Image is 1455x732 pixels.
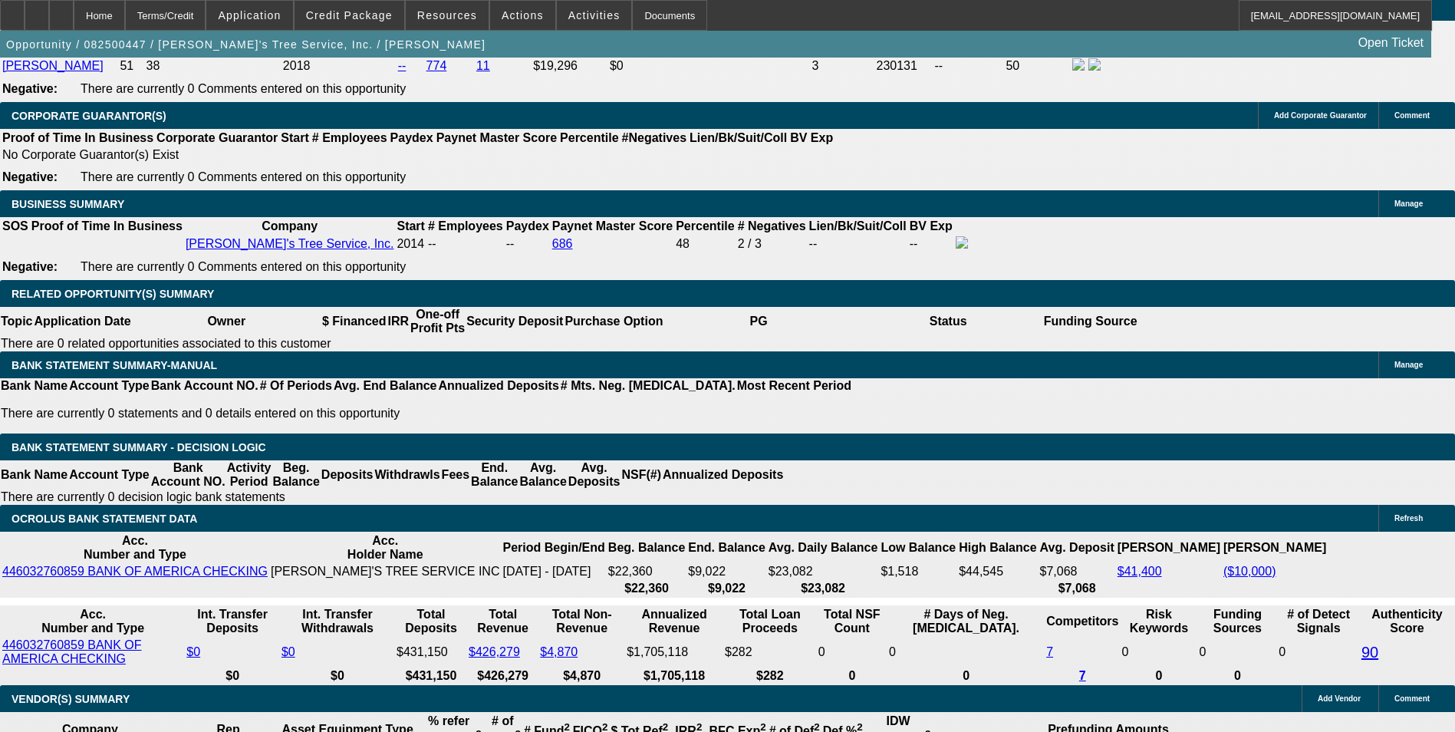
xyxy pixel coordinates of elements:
a: $41,400 [1118,565,1162,578]
b: Percentile [676,219,734,232]
button: Application [206,1,292,30]
th: Proof of Time In Business [2,130,154,146]
span: Resources [417,9,477,21]
th: # Days of Neg. [MEDICAL_DATA]. [888,607,1044,636]
th: Acc. Number and Type [2,533,268,562]
th: End. Balance [470,460,518,490]
td: $22,360 [607,564,686,579]
th: $426,279 [468,668,538,684]
th: Acc. Holder Name [270,533,501,562]
a: 7 [1046,645,1053,658]
span: CORPORATE GUARANTOR(S) [12,110,166,122]
th: IRR [387,307,410,336]
b: Negative: [2,170,58,183]
th: Most Recent Period [736,378,852,394]
span: VENDOR(S) SUMMARY [12,693,130,705]
td: $19,296 [532,58,607,74]
span: Add Vendor [1318,694,1361,703]
th: $282 [724,668,816,684]
th: Avg. Deposits [568,460,621,490]
td: $0 [609,58,810,74]
th: $0 [186,668,279,684]
b: # Employees [312,131,387,144]
td: 230131 [876,58,933,74]
div: 2 / 3 [738,237,806,251]
a: 686 [552,237,573,250]
th: [PERSON_NAME] [1117,533,1221,562]
th: Annualized Revenue [626,607,723,636]
th: Security Deposit [466,307,564,336]
th: Annualized Deposits [662,460,784,490]
th: Beg. Balance [272,460,320,490]
span: There are currently 0 Comments entered on this opportunity [81,170,406,183]
th: High Balance [958,533,1037,562]
th: Purchase Option [564,307,663,336]
b: #Negatives [622,131,687,144]
th: 0 [1199,668,1277,684]
span: There are currently 0 Comments entered on this opportunity [81,260,406,273]
th: # Mts. Neg. [MEDICAL_DATA]. [560,378,736,394]
a: 446032760859 BANK OF AMERICA CHECKING [2,638,141,665]
th: End. Balance [687,533,765,562]
span: Comment [1394,694,1430,703]
div: $1,705,118 [627,645,722,659]
th: $4,870 [539,668,624,684]
th: $1,705,118 [626,668,723,684]
th: Funding Sources [1199,607,1277,636]
th: SOS [2,219,29,234]
img: linkedin-icon.png [1088,58,1101,71]
th: 0 [1121,668,1197,684]
span: Comment [1394,111,1430,120]
div: 48 [676,237,734,251]
span: BUSINESS SUMMARY [12,198,124,210]
span: Manage [1394,361,1423,369]
td: -- [934,58,1004,74]
b: Percentile [560,131,618,144]
b: Paydex [390,131,433,144]
a: [PERSON_NAME] [2,59,104,72]
span: Refresh [1394,514,1423,523]
td: -- [505,236,550,252]
b: Paynet Master Score [552,219,673,232]
a: $4,870 [540,645,578,658]
th: Status [854,307,1043,336]
th: Fees [441,460,470,490]
td: $9,022 [687,564,765,579]
td: 2014 [396,236,425,252]
span: Add Corporate Guarantor [1274,111,1367,120]
span: There are currently 0 Comments entered on this opportunity [81,82,406,95]
td: -- [808,236,907,252]
a: [PERSON_NAME]'s Tree Service, Inc. [186,237,394,250]
td: 3 [811,58,874,74]
a: 7 [1079,669,1086,682]
td: $282 [724,638,816,667]
td: 50 [1005,58,1070,74]
span: Application [218,9,281,21]
th: Total Non-Revenue [539,607,624,636]
b: Company [262,219,318,232]
th: Proof of Time In Business [31,219,183,234]
b: Negative: [2,260,58,273]
td: $1,518 [880,564,956,579]
th: 0 [888,668,1044,684]
th: Deposits [321,460,374,490]
th: Account Type [68,460,150,490]
th: $ Financed [321,307,387,336]
th: Total Loan Proceeds [724,607,816,636]
th: Total Revenue [468,607,538,636]
a: 11 [476,59,490,72]
td: $23,082 [768,564,879,579]
button: Activities [557,1,632,30]
th: PG [663,307,853,336]
th: Avg. Daily Balance [768,533,879,562]
th: Int. Transfer Deposits [186,607,279,636]
td: [PERSON_NAME]'S TREE SERVICE INC [270,564,501,579]
td: No Corporate Guarantor(s) Exist [2,147,840,163]
p: There are currently 0 statements and 0 details entered on this opportunity [1,407,851,420]
b: Lien/Bk/Suit/Coll [809,219,907,232]
b: Lien/Bk/Suit/Coll [690,131,787,144]
td: 0 [1199,638,1277,667]
span: Activities [568,9,621,21]
a: $426,279 [469,645,520,658]
th: Avg. Balance [518,460,567,490]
